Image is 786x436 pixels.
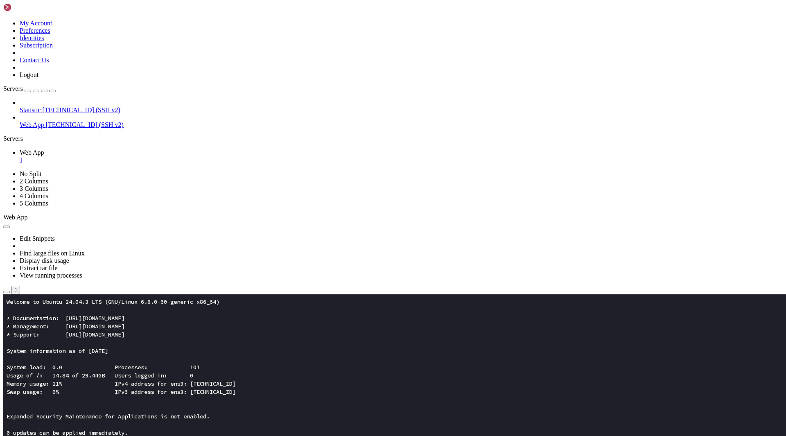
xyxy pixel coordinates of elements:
a:  [20,156,783,164]
li: Web App [TECHNICAL_ID] (SSH v2) [20,114,783,129]
div: Servers [3,135,783,142]
a: Edit Snippets [20,235,55,242]
x-row: Welcome to Ubuntu 24.04.3 LTS (GNU/Linux 6.8.0-60-generic x86_64) [3,3,680,11]
span: Web App [20,149,44,156]
li: Statistic [TECHNICAL_ID] (SSH v2) [20,99,783,114]
a: Servers [3,85,56,92]
span: Servers [3,85,23,92]
a: My Account [20,20,52,27]
x-row: System load: 0.0 Processes: 101 [3,69,680,77]
x-row: Swap usage: 0% IPv6 address for ens3: [TECHNICAL_ID] [3,93,680,102]
x-row: Expanded Security Maintenance for Applications is not enabled. [3,118,680,126]
div:  [15,287,17,293]
a: Web App [TECHNICAL_ID] (SSH v2) [20,121,783,129]
a: Subscription [20,42,53,49]
a: Display disk usage [20,257,69,264]
x-row: *** System restart required *** [3,183,680,192]
a: Find large files on Linux [20,250,85,257]
a: 5 Columns [20,200,48,207]
img: Shellngn [3,3,50,11]
a: 3 Columns [20,185,48,192]
span: Statistic [20,106,41,113]
x-row: Memory usage: 21% IPv4 address for ens3: [TECHNICAL_ID] [3,85,680,93]
span: Web App [20,121,44,128]
span: Web App [3,214,28,221]
span: [TECHNICAL_ID] (SSH v2) [46,121,124,128]
x-row: root@s168539:~# [3,200,680,208]
x-row: 0 updates can be applied immediately. [3,134,680,142]
x-row: See [URL][DOMAIN_NAME] or run: sudo pro status [3,159,680,167]
a: Logout [20,71,38,78]
x-row: * Support: [URL][DOMAIN_NAME] [3,36,680,44]
x-row: System information as of [DATE] [3,52,680,61]
a: Identities [20,34,44,41]
a: View running processes [20,272,82,279]
button:  [11,286,20,294]
x-row: Usage of /: 14.8% of 29.44GB Users logged in: 0 [3,77,680,85]
a: 4 Columns [20,192,48,199]
a: Extract tar file [20,264,57,271]
div: (16, 24) [56,200,59,208]
a: Contact Us [20,56,49,63]
x-row: Enable ESM Apps to receive additional future security updates. [3,151,680,159]
a: Preferences [20,27,50,34]
a: 2 Columns [20,178,48,185]
x-row: Last login: [DATE] from [TECHNICAL_ID] [3,192,680,200]
x-row: * Management: [URL][DOMAIN_NAME] [3,28,680,36]
span: [TECHNICAL_ID] (SSH v2) [43,106,120,113]
a: Web App [20,149,783,164]
x-row: * Documentation: [URL][DOMAIN_NAME] [3,20,680,28]
a: No Split [20,170,42,177]
a: Statistic [TECHNICAL_ID] (SSH v2) [20,106,783,114]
